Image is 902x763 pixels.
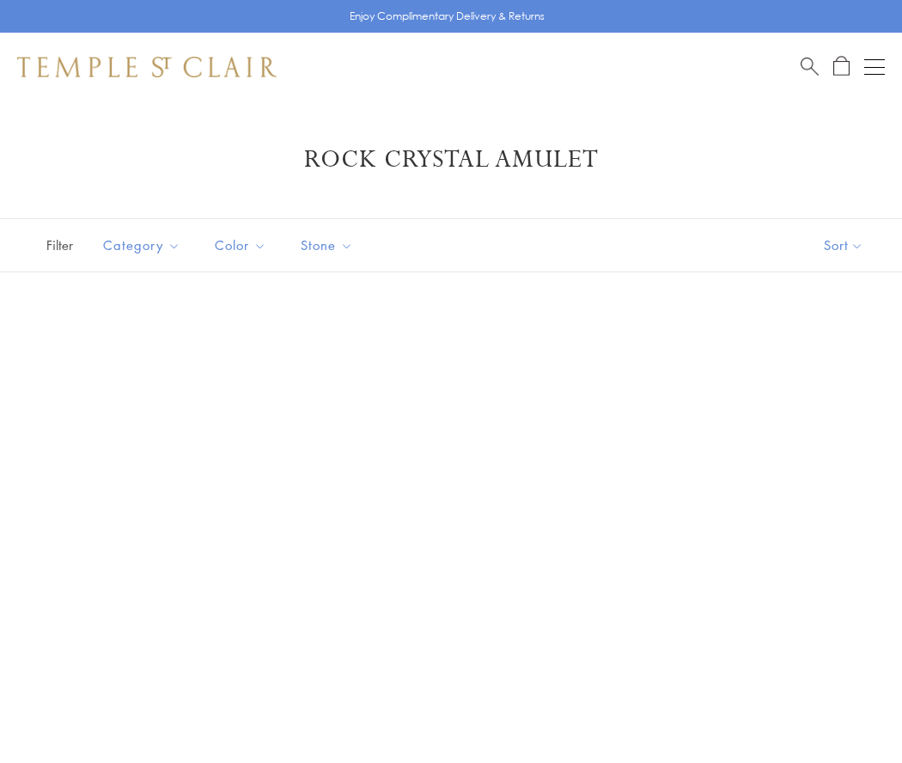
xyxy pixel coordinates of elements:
[292,235,366,256] span: Stone
[864,57,885,77] button: Open navigation
[17,57,277,77] img: Temple St. Clair
[90,226,193,265] button: Category
[43,144,859,175] h1: Rock Crystal Amulet
[206,235,279,256] span: Color
[833,56,850,77] a: Open Shopping Bag
[785,219,902,272] button: Show sort by
[801,56,819,77] a: Search
[350,8,545,25] p: Enjoy Complimentary Delivery & Returns
[94,235,193,256] span: Category
[288,226,366,265] button: Stone
[202,226,279,265] button: Color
